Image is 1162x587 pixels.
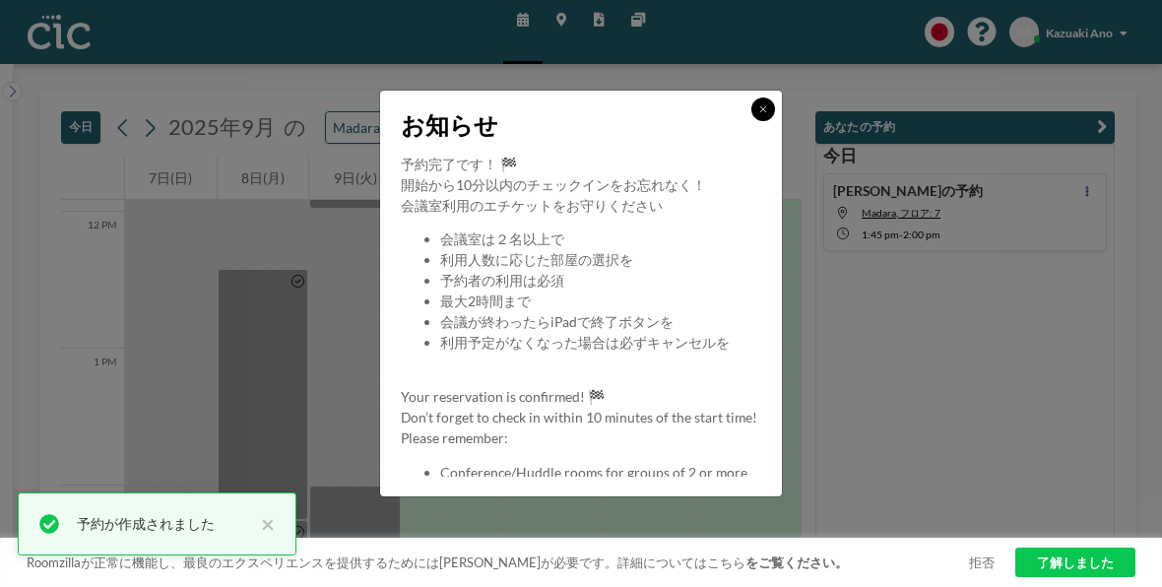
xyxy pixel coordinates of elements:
[1015,548,1135,577] a: 了解しました
[440,334,730,351] span: 利用予定がなくなった場合は必ずキャンセルを
[969,554,995,570] a: 拒否
[440,272,564,289] span: 予約者の利用は必須
[401,388,605,405] span: Your reservation is confirmed! 🏁
[401,176,706,193] span: 開始から10分以内のチェックインをお忘れなく！
[401,110,498,140] span: お知らせ
[401,409,757,425] span: Don’t forget to check in within 10 minutes of the start time!
[401,156,517,172] span: 予約完了です！ 🏁
[440,230,564,247] span: 会議室は２名以上で
[401,429,508,446] span: Please remember:
[440,464,747,481] span: Conference/Huddle rooms for groups of 2 or more
[440,251,633,268] span: 利用人数に応じた部屋の選択を
[745,554,848,570] a: をご覧ください。
[440,293,531,309] span: 最大2時間まで
[440,313,674,330] span: 会議が終わったらiPadで終了ボタンを
[27,554,969,570] span: Roomzillaが正常に機能し、最良のエクスペリエンスを提供するためには[PERSON_NAME]が必要です。詳細についてはこちら
[77,512,252,536] div: 予約が作成されました
[401,197,663,214] span: 会議室利用のエチケットをお守りください
[251,512,275,536] button: close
